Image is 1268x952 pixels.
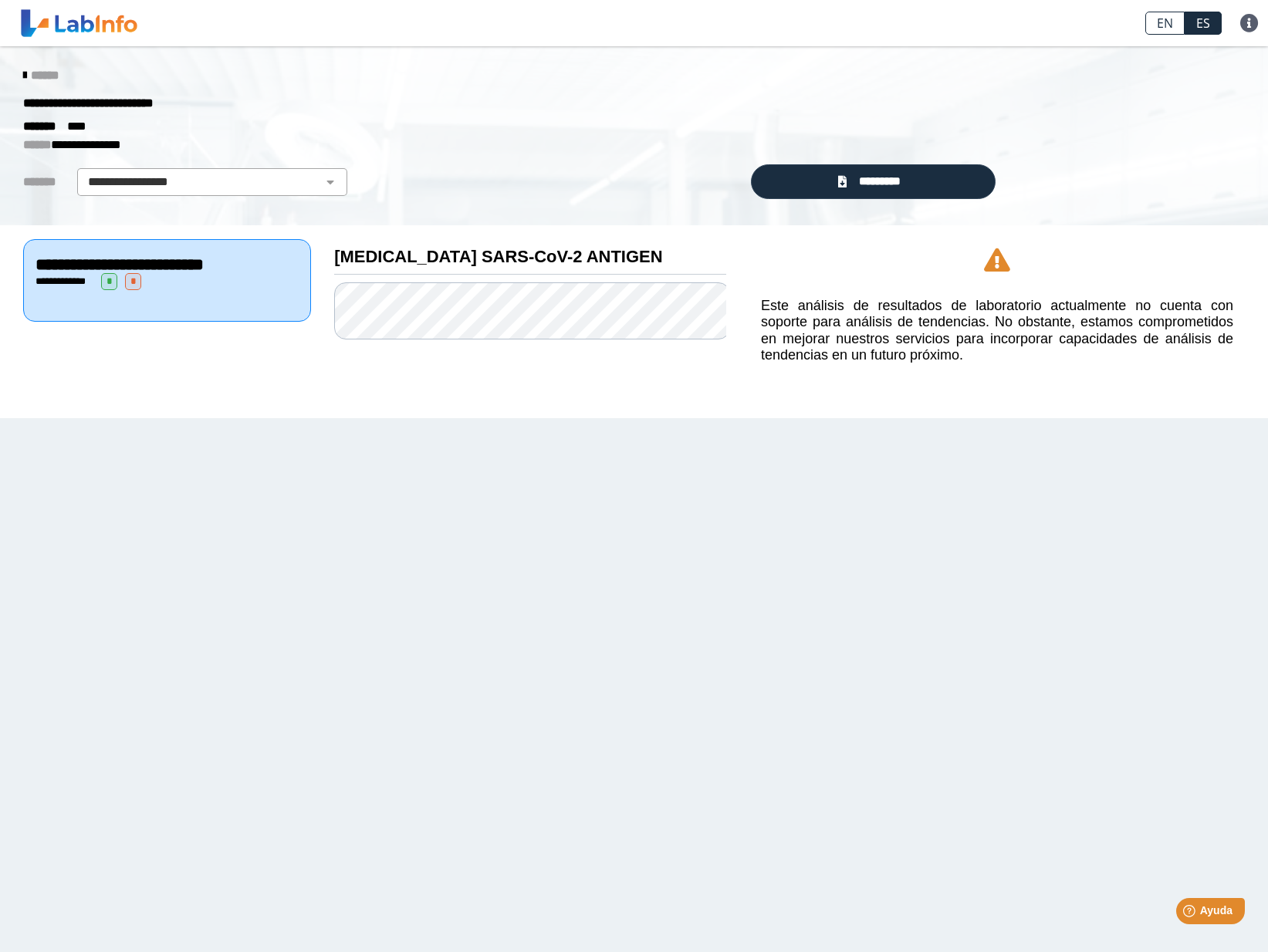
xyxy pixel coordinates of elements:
h5: Este análisis de resultados de laboratorio actualmente no cuenta con soporte para análisis de ten... [761,298,1233,364]
b: [MEDICAL_DATA] SARS-CoV-2 ANTIGEN [334,247,662,266]
a: ES [1185,12,1222,35]
iframe: Help widget launcher [1131,892,1251,935]
a: EN [1145,12,1185,35]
